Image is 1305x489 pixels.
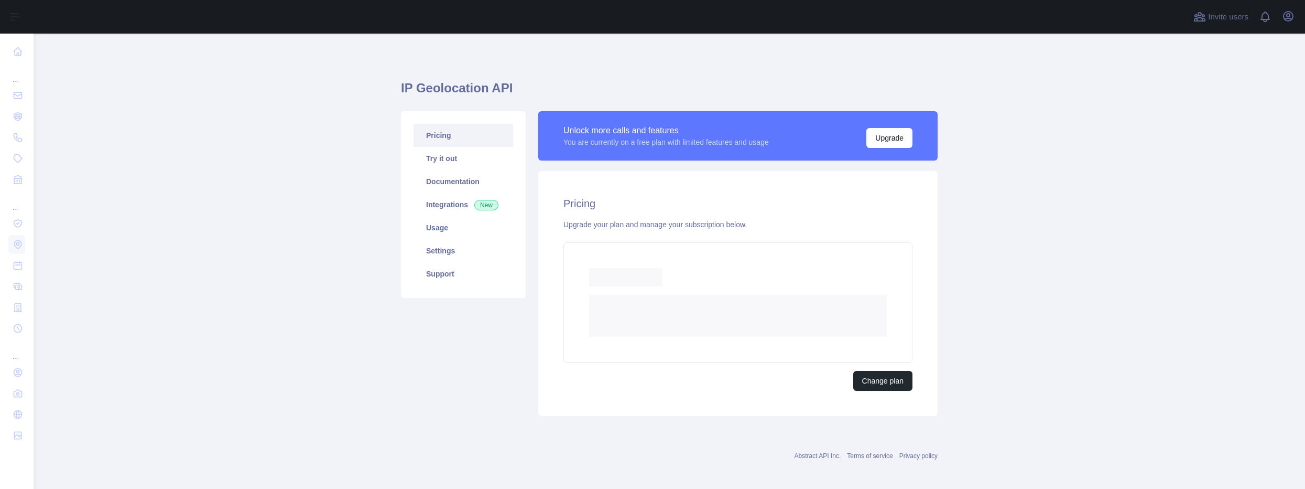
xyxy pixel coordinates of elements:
div: Upgrade your plan and manage your subscription below. [563,219,912,230]
a: Integrations New [414,193,513,216]
button: Invite users [1191,8,1250,25]
a: Privacy policy [899,452,938,460]
h2: Pricing [563,196,912,211]
a: Pricing [414,124,513,147]
div: ... [8,340,25,361]
a: Support [414,262,513,285]
span: Invite users [1208,11,1248,23]
a: Documentation [414,170,513,193]
a: Try it out [414,147,513,170]
button: Change plan [853,371,912,391]
span: New [474,200,498,210]
a: Usage [414,216,513,239]
div: You are currently on a free plan with limited features and usage [563,137,769,147]
div: ... [8,191,25,212]
button: Upgrade [866,128,912,148]
a: Terms of service [847,452,893,460]
a: Abstract API Inc. [795,452,841,460]
a: Settings [414,239,513,262]
div: Unlock more calls and features [563,124,769,137]
div: ... [8,63,25,84]
h1: IP Geolocation API [401,80,938,105]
